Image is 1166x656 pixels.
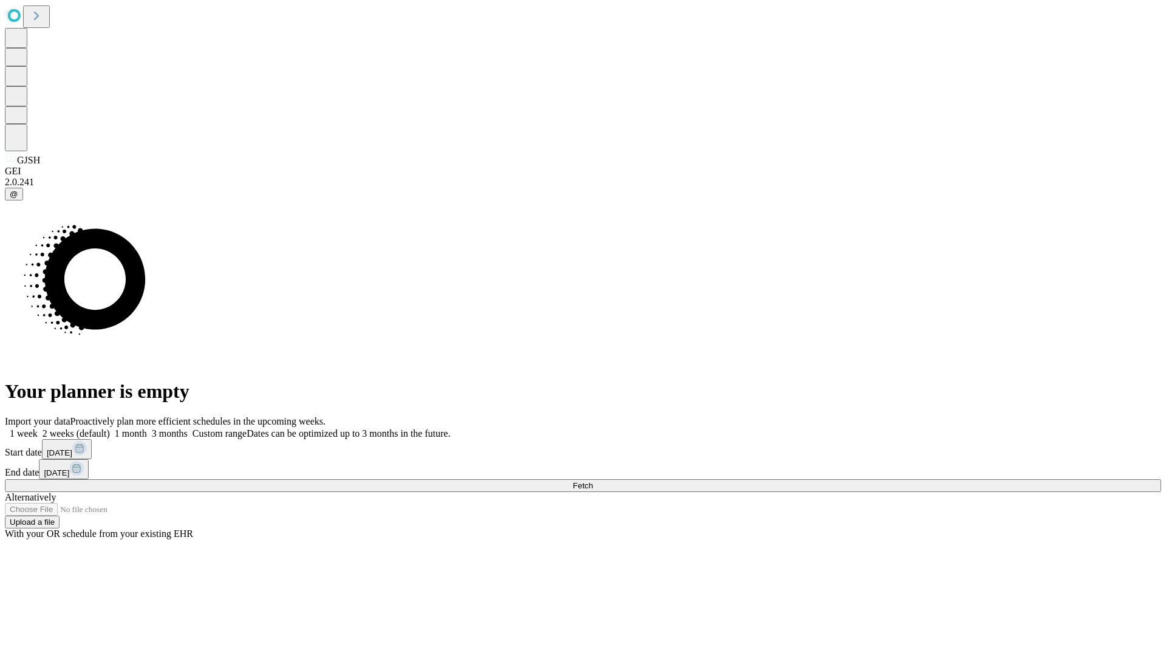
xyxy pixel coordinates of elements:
span: Import your data [5,416,70,426]
span: Fetch [573,481,593,490]
span: 3 months [152,428,188,439]
span: Proactively plan more efficient schedules in the upcoming weeks. [70,416,326,426]
span: Dates can be optimized up to 3 months in the future. [247,428,450,439]
span: [DATE] [44,468,69,477]
span: [DATE] [47,448,72,457]
span: With your OR schedule from your existing EHR [5,528,193,539]
div: End date [5,459,1161,479]
button: [DATE] [39,459,89,479]
div: Start date [5,439,1161,459]
span: 2 weeks (default) [43,428,110,439]
div: GEI [5,166,1161,177]
button: [DATE] [42,439,92,459]
span: Alternatively [5,492,56,502]
button: Upload a file [5,516,60,528]
span: 1 month [115,428,147,439]
span: Custom range [193,428,247,439]
h1: Your planner is empty [5,380,1161,403]
span: @ [10,190,18,199]
button: @ [5,188,23,200]
button: Fetch [5,479,1161,492]
span: 1 week [10,428,38,439]
span: GJSH [17,155,40,165]
div: 2.0.241 [5,177,1161,188]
